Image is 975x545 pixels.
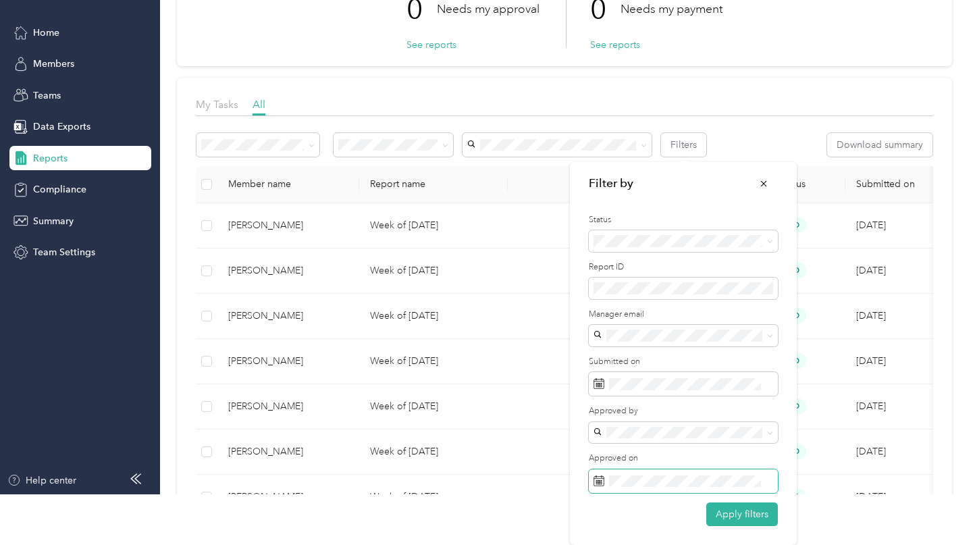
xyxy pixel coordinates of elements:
p: Week of [DATE] [370,354,497,369]
td: $0.00 [508,384,609,430]
p: Week of [DATE] [370,263,497,278]
span: [DATE] [856,400,886,412]
span: [DATE] [856,446,886,457]
th: Submitted on [845,166,947,203]
span: [DATE] [856,355,886,367]
td: $0.00 [508,249,609,294]
div: [PERSON_NAME] [228,218,348,233]
span: Team Settings [33,245,95,259]
th: Report name [359,166,508,203]
iframe: Everlance-gr Chat Button Frame [899,469,975,545]
span: Teams [33,88,61,103]
button: See reports [590,38,640,52]
div: [PERSON_NAME] [228,354,348,369]
div: Member name [228,178,348,190]
p: Week of [DATE] [370,399,497,414]
button: Download summary [827,133,932,157]
p: Needs my approval [437,1,539,18]
div: [PERSON_NAME] [228,309,348,323]
span: My Tasks [196,98,238,111]
p: Needs my payment [621,1,722,18]
button: Help center [7,473,76,488]
span: Compliance [33,182,86,197]
div: Total [519,178,598,190]
td: $0.00 [508,339,609,384]
strong: title [589,175,633,192]
div: [PERSON_NAME] [228,399,348,414]
span: Data Exports [33,120,90,134]
label: Manager email [589,309,778,321]
span: Reports [33,151,68,165]
td: $0.00 [508,475,609,520]
td: $0.00 [508,430,609,475]
button: See reports [406,38,456,52]
span: [DATE] [856,265,886,276]
th: Member name [217,166,359,203]
span: Members [33,57,74,71]
td: $0.00 [508,203,609,249]
p: Week of [DATE] [370,490,497,504]
span: [DATE] [856,310,886,321]
span: [DATE] [856,219,886,231]
button: Filters [661,133,706,157]
label: Approved on [589,452,778,465]
td: $0.00 [508,294,609,339]
label: Report ID [589,261,778,274]
p: Week of [DATE] [370,444,497,459]
span: Summary [33,214,74,228]
span: All [253,98,265,111]
label: Status [589,214,778,226]
div: [PERSON_NAME] [228,444,348,459]
label: Submitted on [589,356,778,368]
div: [PERSON_NAME] [228,490,348,504]
p: Week of [DATE] [370,218,497,233]
span: [DATE] [856,491,886,502]
p: Week of [DATE] [370,309,497,323]
span: Home [33,26,59,40]
label: Approved by [589,405,778,417]
button: Apply filters [706,502,778,526]
div: [PERSON_NAME] [228,263,348,278]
